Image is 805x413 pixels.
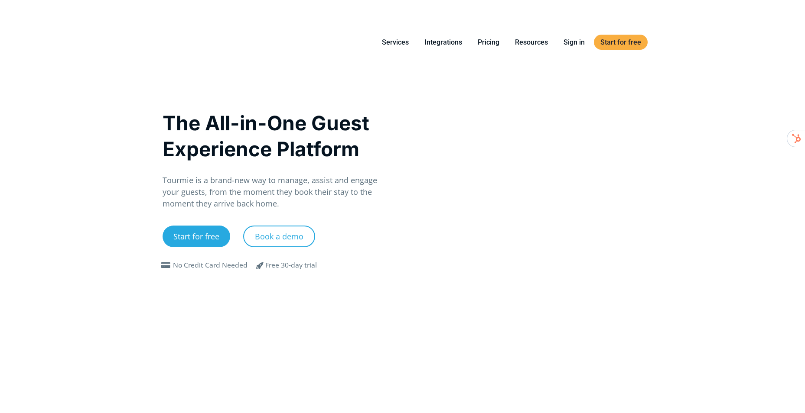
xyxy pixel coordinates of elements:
[250,260,271,271] span: 
[471,37,506,48] a: Pricing
[508,37,554,48] a: Resources
[159,262,173,269] span: 
[243,226,315,247] a: Book a demo
[375,37,415,48] a: Services
[163,110,394,162] h1: The All-in-One Guest Experience Platform
[594,35,648,50] a: Start for free
[418,37,469,48] a: Integrations
[163,226,230,247] a: Start for free
[265,260,317,271] div: Free 30-day trial
[163,174,394,210] p: Tourmie is a brand-new way to manage, assist and engage your guests, from the moment they book th...
[173,260,248,271] div: No Credit Card Needed
[557,37,591,48] a: Sign in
